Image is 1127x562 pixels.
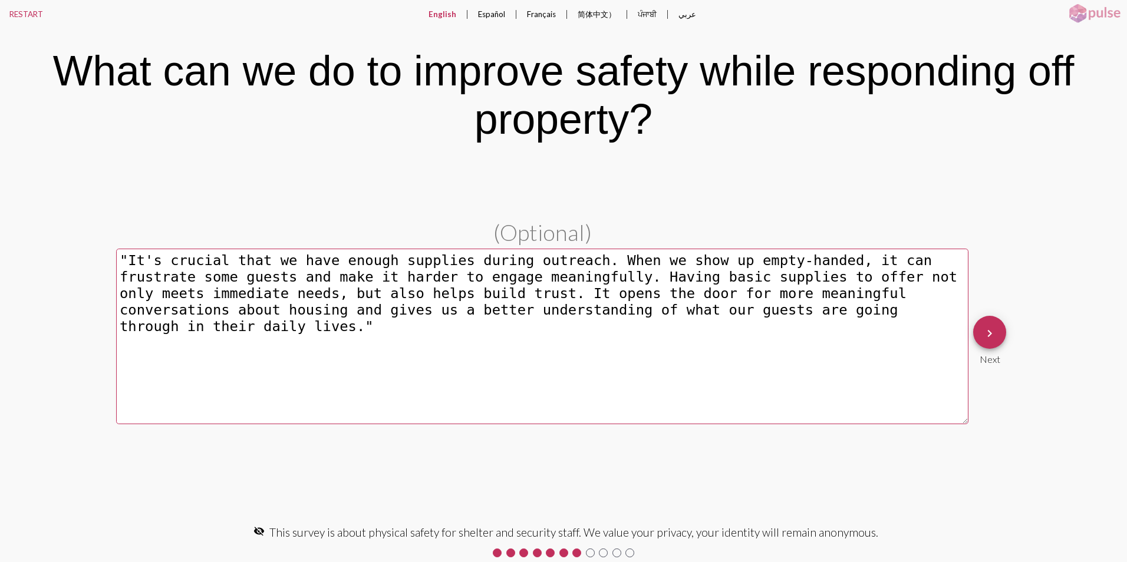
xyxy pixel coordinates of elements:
[973,349,1006,365] div: Next
[269,525,878,539] span: This survey is about physical safety for shelter and security staff. We value your privacy, your ...
[493,219,592,246] span: (Optional)
[1065,3,1124,24] img: pulsehorizontalsmall.png
[983,326,997,340] mat-icon: keyboard_arrow_right
[253,525,265,537] mat-icon: visibility_off
[17,47,1110,143] div: What can we do to improve safety while responding off property?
